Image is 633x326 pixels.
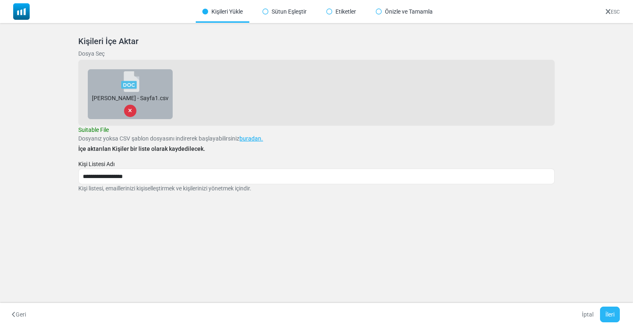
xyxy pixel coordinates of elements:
div: Sütun Eşleştir [256,1,313,23]
img: mailsoftly_icon_blue_white.svg [13,3,30,20]
div: Remove File [124,105,136,117]
label: Dosya Seç [78,49,105,58]
span: Suitable File [78,127,109,133]
div: Önizle ve Tamamla [369,1,439,23]
button: İleri [600,307,620,322]
div: Kişileri Yükle [196,1,249,23]
h5: Kişileri İçe Aktar [78,36,554,46]
img: doc.png [120,71,141,92]
p: Dosyanız yoksa CSV şablon dosyasını indirerek başlayabilirsiniz [78,134,554,143]
a: buradan. [239,135,263,142]
a: İptal [577,307,599,322]
label: İçe aktarılan Kişiler bir liste olarak kaydedilecek. [78,145,205,153]
div: Etiketler [320,1,363,23]
a: ESC [605,9,620,15]
div: [PERSON_NAME] - Sayfa1.csv [90,92,171,105]
label: Kişi Listesi Adı [78,160,115,169]
p: Kişi listesi, emaillerinizi kişiselleştirmek ve kişilerinizi yönetmek içindir. [78,184,554,193]
button: Geri [7,307,31,322]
